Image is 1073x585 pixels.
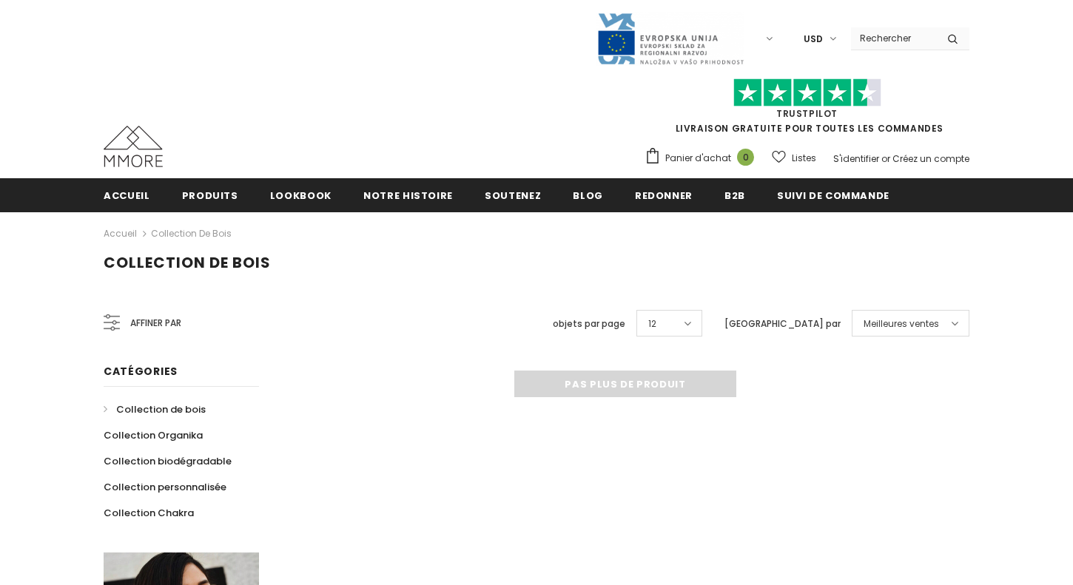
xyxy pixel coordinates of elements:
a: TrustPilot [776,107,838,120]
span: Redonner [635,189,693,203]
input: Search Site [851,27,936,49]
span: 0 [737,149,754,166]
span: Affiner par [130,315,181,331]
span: Blog [573,189,603,203]
span: Panier d'achat [665,151,731,166]
img: Faites confiance aux étoiles pilotes [733,78,881,107]
a: Produits [182,178,238,212]
a: Suivi de commande [777,178,889,212]
a: Collection biodégradable [104,448,232,474]
span: Collection biodégradable [104,454,232,468]
span: Collection de bois [116,402,206,416]
a: Accueil [104,225,137,243]
span: Collection de bois [104,252,271,273]
span: Suivi de commande [777,189,889,203]
img: Javni Razpis [596,12,744,66]
span: B2B [724,189,745,203]
span: Collection Chakra [104,506,194,520]
a: Lookbook [270,178,332,212]
span: Meilleures ventes [864,317,939,331]
span: Collection personnalisée [104,480,226,494]
a: Accueil [104,178,150,212]
a: Créez un compte [892,152,969,165]
span: LIVRAISON GRATUITE POUR TOUTES LES COMMANDES [645,85,969,135]
a: soutenez [485,178,541,212]
a: Panier d'achat 0 [645,147,761,169]
span: Accueil [104,189,150,203]
img: Cas MMORE [104,126,163,167]
a: Redonner [635,178,693,212]
label: [GEOGRAPHIC_DATA] par [724,317,841,331]
span: Collection Organika [104,428,203,442]
a: Collection Organika [104,422,203,448]
a: Collection Chakra [104,500,194,526]
span: Listes [792,151,816,166]
span: USD [804,32,823,47]
span: Produits [182,189,238,203]
span: 12 [648,317,656,331]
a: B2B [724,178,745,212]
a: S'identifier [833,152,879,165]
span: or [881,152,890,165]
label: objets par page [553,317,625,331]
span: soutenez [485,189,541,203]
a: Collection de bois [151,227,232,240]
span: Lookbook [270,189,332,203]
a: Blog [573,178,603,212]
span: Catégories [104,364,178,379]
a: Collection de bois [104,396,206,422]
a: Notre histoire [363,178,453,212]
span: Notre histoire [363,189,453,203]
a: Collection personnalisée [104,474,226,500]
a: Listes [772,145,816,171]
a: Javni Razpis [596,32,744,44]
